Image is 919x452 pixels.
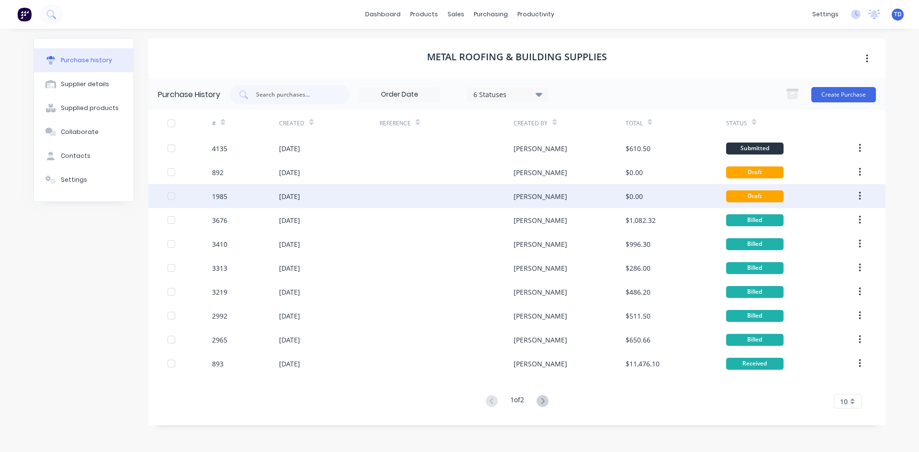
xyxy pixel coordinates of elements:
div: 3313 [212,263,227,273]
button: Supplied products [34,96,134,120]
span: 10 [840,397,848,407]
div: 1 of 2 [510,395,524,408]
div: [DATE] [279,263,300,273]
div: $511.50 [626,311,650,321]
div: [PERSON_NAME] [514,311,567,321]
div: Collaborate [61,128,99,136]
div: 893 [212,359,224,369]
div: Billed [726,238,784,250]
div: Billed [726,262,784,274]
div: [PERSON_NAME] [514,359,567,369]
h1: Metal Roofing & Building Supplies [427,51,607,63]
div: $650.66 [626,335,650,345]
div: products [405,7,443,22]
span: TD [894,10,902,19]
div: # [212,119,216,128]
img: Factory [17,7,32,22]
div: 3410 [212,239,227,249]
div: [PERSON_NAME] [514,143,567,154]
div: [DATE] [279,287,300,297]
div: $486.20 [626,287,650,297]
div: $0.00 [626,167,643,177]
button: Contacts [34,144,134,168]
input: Order Date [359,88,440,102]
div: sales [443,7,469,22]
div: 6 Statuses [473,89,542,99]
div: 892 [212,167,224,177]
div: [PERSON_NAME] [514,335,567,345]
div: Created [279,119,304,128]
div: Purchase history [61,56,112,65]
button: Create Purchase [811,87,876,102]
div: 2992 [212,311,227,321]
div: [DATE] [279,143,300,154]
div: [DATE] [279,311,300,321]
div: Purchase History [158,89,220,100]
div: 3676 [212,215,227,225]
div: Settings [61,176,87,184]
div: Submitted [726,143,784,154]
div: $996.30 [626,239,650,249]
div: Received [726,358,784,370]
div: Draft [726,190,784,202]
div: 4135 [212,143,227,154]
div: [PERSON_NAME] [514,215,567,225]
div: 3219 [212,287,227,297]
div: settings [807,7,843,22]
div: [PERSON_NAME] [514,287,567,297]
div: Supplied products [61,104,119,112]
div: Billed [726,310,784,322]
div: [PERSON_NAME] [514,167,567,177]
div: Contacts [61,152,90,160]
div: Total [626,119,643,128]
div: $0.00 [626,191,643,201]
div: 2965 [212,335,227,345]
a: dashboard [360,7,405,22]
div: Status [726,119,747,128]
button: Collaborate [34,120,134,144]
div: [PERSON_NAME] [514,191,567,201]
div: $286.00 [626,263,650,273]
div: purchasing [469,7,513,22]
div: [DATE] [279,335,300,345]
div: $1,082.32 [626,215,656,225]
div: [DATE] [279,167,300,177]
div: Draft [726,166,784,178]
div: [DATE] [279,359,300,369]
div: Reference [380,119,411,128]
div: Billed [726,214,784,226]
div: productivity [513,7,559,22]
div: Supplier details [61,80,109,88]
div: $11,476.10 [626,359,660,369]
button: Purchase history [34,48,134,72]
input: Search purchases... [255,90,335,99]
button: Supplier details [34,72,134,96]
div: $610.50 [626,143,650,154]
button: Settings [34,168,134,192]
div: [PERSON_NAME] [514,263,567,273]
div: [DATE] [279,215,300,225]
div: [DATE] [279,191,300,201]
div: Created By [514,119,548,128]
div: [PERSON_NAME] [514,239,567,249]
div: 1985 [212,191,227,201]
div: Billed [726,286,784,298]
div: [DATE] [279,239,300,249]
div: Billed [726,334,784,346]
